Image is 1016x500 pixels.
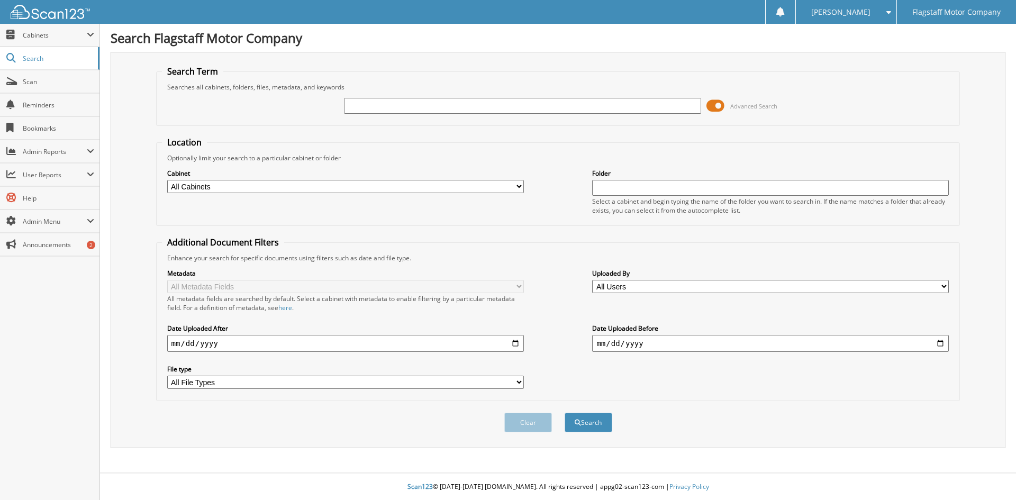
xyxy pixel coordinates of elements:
[23,31,87,40] span: Cabinets
[23,101,94,110] span: Reminders
[592,324,949,333] label: Date Uploaded Before
[87,241,95,249] div: 2
[167,269,524,278] label: Metadata
[23,194,94,203] span: Help
[167,365,524,374] label: File type
[811,9,870,15] span: [PERSON_NAME]
[23,77,94,86] span: Scan
[162,253,955,262] div: Enhance your search for specific documents using filters such as date and file type.
[23,147,87,156] span: Admin Reports
[592,335,949,352] input: end
[162,153,955,162] div: Optionally limit your search to a particular cabinet or folder
[162,66,223,77] legend: Search Term
[23,240,94,249] span: Announcements
[167,294,524,312] div: All metadata fields are searched by default. Select a cabinet with metadata to enable filtering b...
[162,137,207,148] legend: Location
[592,197,949,215] div: Select a cabinet and begin typing the name of the folder you want to search in. If the name match...
[669,482,709,491] a: Privacy Policy
[730,102,777,110] span: Advanced Search
[167,169,524,178] label: Cabinet
[111,29,1005,47] h1: Search Flagstaff Motor Company
[23,124,94,133] span: Bookmarks
[167,324,524,333] label: Date Uploaded After
[11,5,90,19] img: scan123-logo-white.svg
[565,413,612,432] button: Search
[23,54,93,63] span: Search
[278,303,292,312] a: here
[592,169,949,178] label: Folder
[162,83,955,92] div: Searches all cabinets, folders, files, metadata, and keywords
[592,269,949,278] label: Uploaded By
[23,217,87,226] span: Admin Menu
[504,413,552,432] button: Clear
[912,9,1001,15] span: Flagstaff Motor Company
[167,335,524,352] input: start
[23,170,87,179] span: User Reports
[407,482,433,491] span: Scan123
[100,474,1016,500] div: © [DATE]-[DATE] [DOMAIN_NAME]. All rights reserved | appg02-scan123-com |
[162,237,284,248] legend: Additional Document Filters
